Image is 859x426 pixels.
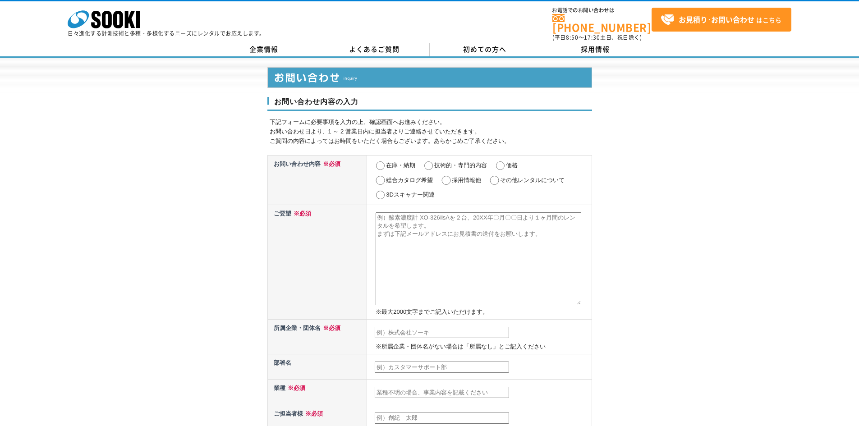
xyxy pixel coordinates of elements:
[291,210,311,217] span: ※必須
[552,8,652,13] span: お電話でのお問い合わせは
[321,160,340,167] span: ※必須
[434,162,487,169] label: 技術的・専門的内容
[270,118,592,146] p: 下記フォームに必要事項を入力の上、確認画面へお進みください。 お問い合わせ日より、1 ～ 2 営業日内に担当者よりご連絡させていただきます。 ご質問の内容によってはお時間をいただく場合もございま...
[679,14,754,25] strong: お見積り･お問い合わせ
[375,362,509,373] input: 例）カスタマーサポート部
[267,155,367,205] th: お問い合わせ内容
[267,97,592,111] h3: お問い合わせ内容の入力
[500,177,565,183] label: その他レンタルについて
[375,412,509,424] input: 例）創紀 太郎
[552,14,652,32] a: [PHONE_NUMBER]
[652,8,791,32] a: お見積り･お問い合わせはこちら
[375,327,509,339] input: 例）株式会社ソーキ
[430,43,540,56] a: 初めての方へ
[68,31,265,36] p: 日々進化する計測技術と多種・多様化するニーズにレンタルでお応えします。
[386,162,415,169] label: 在庫・納期
[386,191,435,198] label: 3Dスキャナー関連
[540,43,651,56] a: 採用情報
[267,380,367,405] th: 業種
[386,177,433,183] label: 総合カタログ希望
[506,162,518,169] label: 価格
[375,387,509,399] input: 業種不明の場合、事業内容を記載ください
[267,354,367,380] th: 部署名
[584,33,600,41] span: 17:30
[376,342,589,352] p: ※所属企業・団体名がない場合は「所属なし」とご記入ください
[303,410,323,417] span: ※必須
[267,67,592,88] img: お問い合わせ
[376,307,589,317] p: ※最大2000文字までご記入いただけます。
[319,43,430,56] a: よくあるご質問
[267,205,367,319] th: ご要望
[321,325,340,331] span: ※必須
[661,13,781,27] span: はこちら
[209,43,319,56] a: 企業情報
[463,44,506,54] span: 初めての方へ
[452,177,481,183] label: 採用情報他
[552,33,642,41] span: (平日 ～ 土日、祝日除く)
[285,385,305,391] span: ※必須
[566,33,579,41] span: 8:50
[267,320,367,354] th: 所属企業・団体名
